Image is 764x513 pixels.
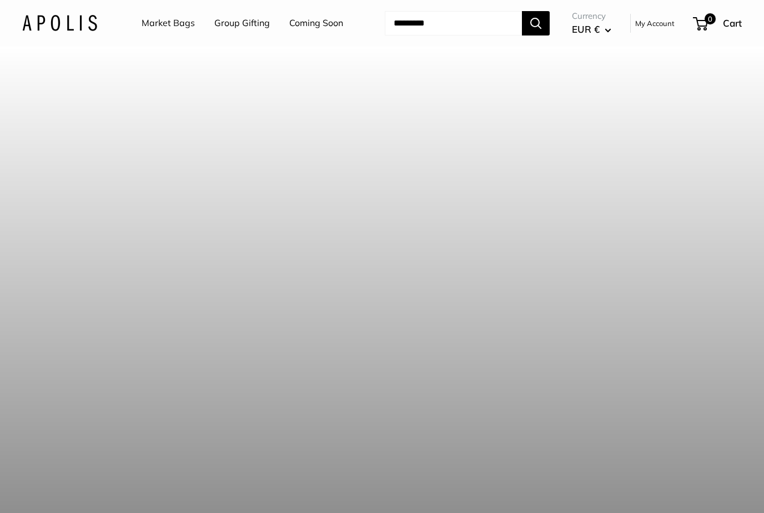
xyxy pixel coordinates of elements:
[214,15,270,32] a: Group Gifting
[705,13,716,24] span: 0
[289,15,343,32] a: Coming Soon
[142,15,195,32] a: Market Bags
[572,21,611,38] button: EUR €
[572,8,611,24] span: Currency
[694,14,742,32] a: 0 Cart
[723,17,742,29] span: Cart
[22,15,97,31] img: Apolis
[635,17,675,30] a: My Account
[385,11,522,35] input: Search...
[522,11,550,35] button: Search
[572,23,600,35] span: EUR €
